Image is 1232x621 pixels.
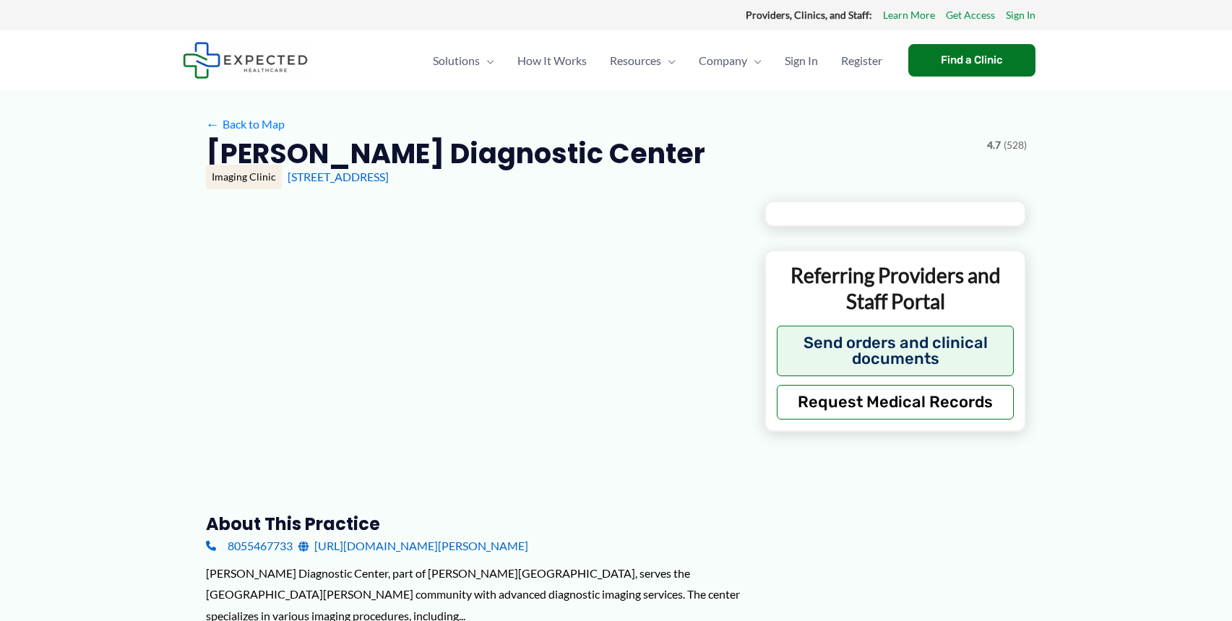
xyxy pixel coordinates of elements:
[298,535,528,557] a: [URL][DOMAIN_NAME][PERSON_NAME]
[773,35,830,86] a: Sign In
[206,535,293,557] a: 8055467733
[517,35,587,86] span: How It Works
[747,35,762,86] span: Menu Toggle
[480,35,494,86] span: Menu Toggle
[206,113,285,135] a: ←Back to Map
[777,385,1015,420] button: Request Medical Records
[598,35,687,86] a: ResourcesMenu Toggle
[421,35,894,86] nav: Primary Site Navigation
[883,6,935,25] a: Learn More
[206,136,705,171] h2: [PERSON_NAME] Diagnostic Center
[206,165,282,189] div: Imaging Clinic
[288,170,389,183] a: [STREET_ADDRESS]
[1006,6,1035,25] a: Sign In
[699,35,747,86] span: Company
[1004,136,1027,155] span: (528)
[421,35,506,86] a: SolutionsMenu Toggle
[610,35,661,86] span: Resources
[777,326,1015,376] button: Send orders and clinical documents
[687,35,773,86] a: CompanyMenu Toggle
[206,117,220,131] span: ←
[785,35,818,86] span: Sign In
[841,35,882,86] span: Register
[830,35,894,86] a: Register
[433,35,480,86] span: Solutions
[506,35,598,86] a: How It Works
[987,136,1001,155] span: 4.7
[946,6,995,25] a: Get Access
[777,262,1015,315] p: Referring Providers and Staff Portal
[908,44,1035,77] a: Find a Clinic
[661,35,676,86] span: Menu Toggle
[206,513,741,535] h3: About this practice
[746,9,872,21] strong: Providers, Clinics, and Staff:
[183,42,308,79] img: Expected Healthcare Logo - side, dark font, small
